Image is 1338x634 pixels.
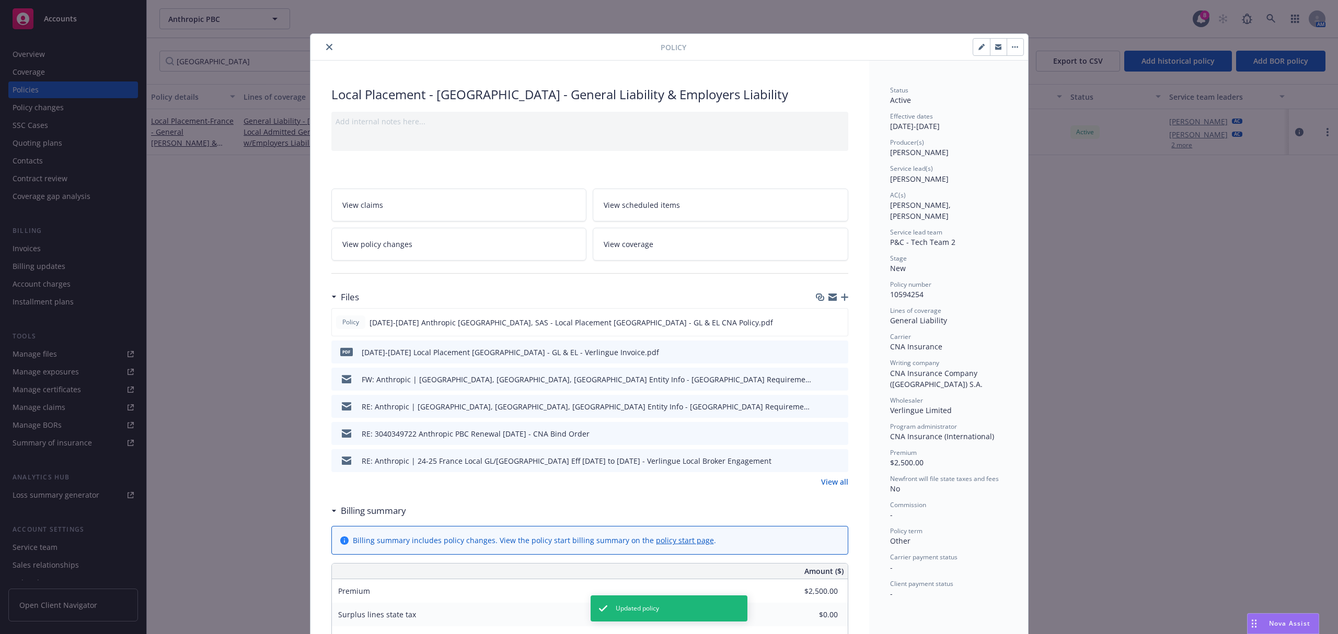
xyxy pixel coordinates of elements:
span: View scheduled items [604,199,680,210]
div: Billing summary [331,504,406,518]
button: download file [818,401,826,412]
span: [DATE]-[DATE] Anthropic [GEOGRAPHIC_DATA], SAS - Local Placement [GEOGRAPHIC_DATA] - GL & EL CNA ... [370,317,773,328]
span: Stage [890,254,907,263]
button: close [323,41,336,53]
span: Nova Assist [1269,619,1310,628]
span: Effective dates [890,112,933,121]
span: CNA Insurance [890,342,942,351]
a: View all [821,476,848,487]
span: Policy term [890,526,922,535]
span: Writing company [890,358,939,367]
button: download file [818,455,826,466]
span: Policy number [890,280,931,289]
button: preview file [835,347,844,358]
button: preview file [835,401,844,412]
h3: Billing summary [341,504,406,518]
span: Lines of coverage [890,306,941,315]
div: Drag to move [1248,614,1261,633]
span: - [890,510,893,520]
span: Updated policy [616,604,659,613]
span: Program administrator [890,422,957,431]
a: View coverage [593,228,848,261]
span: View policy changes [342,239,412,250]
span: Policy [340,318,361,327]
a: View claims [331,189,587,221]
div: FW: Anthropic | [GEOGRAPHIC_DATA], [GEOGRAPHIC_DATA], [GEOGRAPHIC_DATA] Entity Info - [GEOGRAPHIC... [362,374,814,385]
button: preview file [835,374,844,385]
a: View policy changes [331,228,587,261]
span: Service lead(s) [890,164,933,173]
input: 0.00 [776,607,844,623]
span: [PERSON_NAME] [890,174,949,184]
div: [DATE]-[DATE] Local Placement [GEOGRAPHIC_DATA] - GL & EL - Verlingue Invoice.pdf [362,347,659,358]
span: New [890,263,906,273]
div: RE: Anthropic | [GEOGRAPHIC_DATA], [GEOGRAPHIC_DATA], [GEOGRAPHIC_DATA] Entity Info - [GEOGRAPHIC... [362,401,814,412]
span: [PERSON_NAME], [PERSON_NAME] [890,200,953,221]
a: View scheduled items [593,189,848,221]
span: pdf [340,348,353,356]
span: 10594254 [890,289,924,299]
a: policy start page [656,535,714,545]
span: Amount ($) [804,566,844,577]
span: Other [890,536,910,546]
h3: Files [341,290,359,304]
div: [DATE] - [DATE] [890,112,1007,132]
button: preview file [835,455,844,466]
span: [PERSON_NAME] [890,147,949,157]
div: RE: 3040349722 Anthropic PBC Renewal [DATE] - CNA Bind Order [362,428,590,439]
span: Verlingue Limited [890,405,952,415]
button: download file [818,428,826,439]
span: CNA Insurance Company ([GEOGRAPHIC_DATA]) S.A. [890,368,983,389]
div: Local Placement - [GEOGRAPHIC_DATA] - General Liability & Employers Liability [331,86,848,103]
span: AC(s) [890,191,906,199]
span: Commission [890,500,926,509]
span: View claims [342,199,383,210]
span: Active [890,95,911,105]
div: Add internal notes here... [336,116,844,127]
button: download file [817,317,826,328]
span: Wholesaler [890,396,923,405]
span: Service lead team [890,228,942,237]
span: General Liability [890,315,947,325]
span: Newfront will file state taxes and fees [890,474,999,483]
span: Status [890,86,908,95]
div: Files [331,290,359,304]
span: Premium [890,448,917,457]
span: Producer(s) [890,138,924,147]
span: CNA Insurance (International) [890,431,994,441]
button: Nova Assist [1247,613,1319,634]
span: - [890,562,893,572]
span: Surplus lines state tax [338,609,416,619]
button: preview file [835,428,844,439]
span: P&C - Tech Team 2 [890,237,955,247]
button: preview file [834,317,844,328]
span: Premium [338,586,370,596]
input: 0.00 [776,583,844,599]
span: No [890,484,900,494]
button: download file [818,347,826,358]
span: - [890,589,893,598]
span: Policy [661,42,686,53]
button: download file [818,374,826,385]
span: Carrier payment status [890,553,958,561]
span: $2,500.00 [890,457,924,467]
span: View coverage [604,239,653,250]
span: Client payment status [890,579,953,588]
div: RE: Anthropic | 24-25 France Local GL/[GEOGRAPHIC_DATA] Eff [DATE] to [DATE] - Verlingue Local Br... [362,455,771,466]
span: Carrier [890,332,911,341]
div: Billing summary includes policy changes. View the policy start billing summary on the . [353,535,716,546]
